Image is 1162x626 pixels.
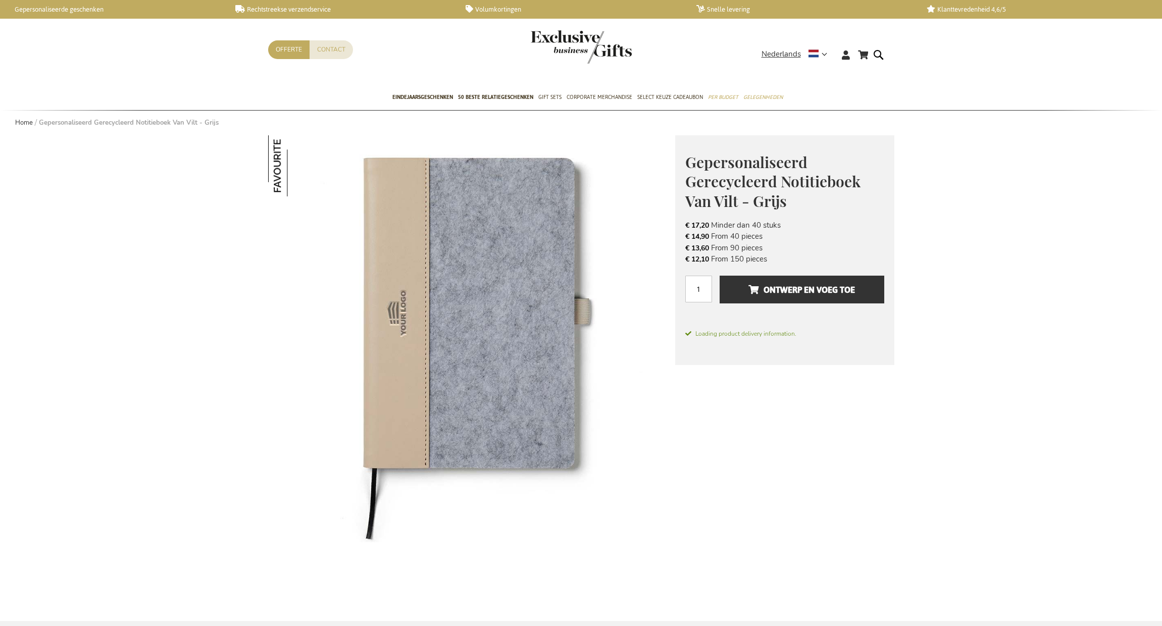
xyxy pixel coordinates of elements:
[401,547,445,596] a: Personalised Recycled Felt Notebook - Grey
[310,40,353,59] a: Contact
[466,5,680,14] a: Volumkortingen
[268,135,329,196] img: Gepersonaliseerd Gerecycleerd Notitieboek Van Vilt - Grijs
[762,48,834,60] div: Nederlands
[39,118,219,127] strong: Gepersonaliseerd Gerecycleerd Notitieboek Van Vilt - Grijs
[498,547,542,596] a: Personalised Recycled Felt Notebook - Grey
[685,232,709,241] span: € 14,90
[685,220,884,231] li: Minder dan 40 stuks
[567,92,632,102] span: Corporate Merchandise
[685,253,884,265] li: From 150 pieces
[546,547,591,596] a: Personalised Recycled Felt Notebook - Grey
[531,30,632,64] img: Exclusive Business gifts logo
[685,231,884,242] li: From 40 pieces
[235,5,449,14] a: Rechtstreekse verzendservice
[748,282,855,298] span: Ontwerp en voeg toe
[708,92,738,102] span: Per Budget
[685,221,709,230] span: € 17,20
[449,547,494,596] a: Personalised Recycled Felt Notebook - Grey
[685,152,861,211] span: Gepersonaliseerd Gerecycleerd Notitieboek Van Vilt - Grijs
[685,243,709,253] span: € 13,60
[696,5,911,14] a: Snelle levering
[15,118,33,127] a: Home
[268,40,310,59] a: Offerte
[538,92,562,102] span: Gift Sets
[685,254,709,264] span: € 12,10
[458,92,533,102] span: 50 beste relatiegeschenken
[637,92,703,102] span: Select Keuze Cadeaubon
[927,5,1141,14] a: Klanttevredenheid 4,6/5
[720,276,884,303] button: Ontwerp en voeg toe
[762,48,801,60] span: Nederlands
[743,92,783,102] span: Gelegenheden
[685,276,712,302] input: Aantal
[685,242,884,253] li: From 90 pieces
[392,92,453,102] span: Eindejaarsgeschenken
[685,329,884,338] span: Loading product delivery information.
[268,135,675,542] img: Personalised Recycled Felt Notebook - Grey
[5,5,219,14] a: Gepersonaliseerde geschenken
[531,30,581,64] a: store logo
